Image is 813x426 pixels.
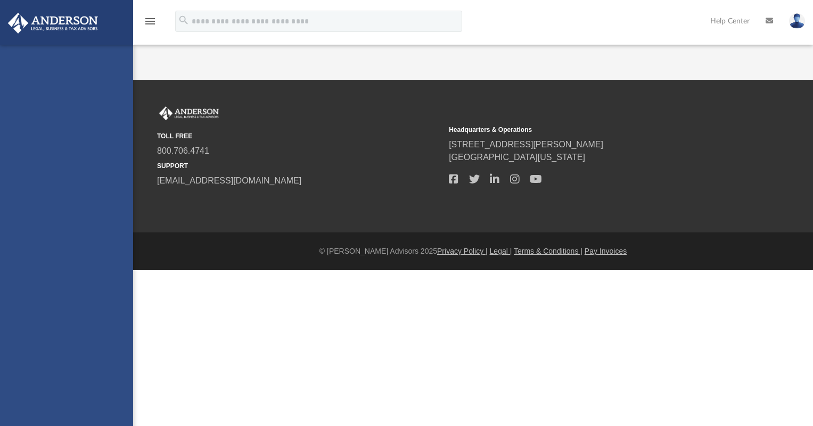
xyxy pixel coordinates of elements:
a: Privacy Policy | [437,247,488,255]
a: 800.706.4741 [157,146,209,155]
a: [STREET_ADDRESS][PERSON_NAME] [449,140,603,149]
a: Terms & Conditions | [514,247,582,255]
img: Anderson Advisors Platinum Portal [5,13,101,34]
a: Legal | [490,247,512,255]
i: menu [144,15,157,28]
a: [GEOGRAPHIC_DATA][US_STATE] [449,153,585,162]
small: Headquarters & Operations [449,125,733,135]
small: SUPPORT [157,161,441,171]
img: User Pic [789,13,805,29]
a: Pay Invoices [585,247,627,255]
a: [EMAIL_ADDRESS][DOMAIN_NAME] [157,176,301,185]
div: © [PERSON_NAME] Advisors 2025 [133,246,813,257]
img: Anderson Advisors Platinum Portal [157,106,221,120]
i: search [178,14,190,26]
small: TOLL FREE [157,131,441,141]
a: menu [144,20,157,28]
